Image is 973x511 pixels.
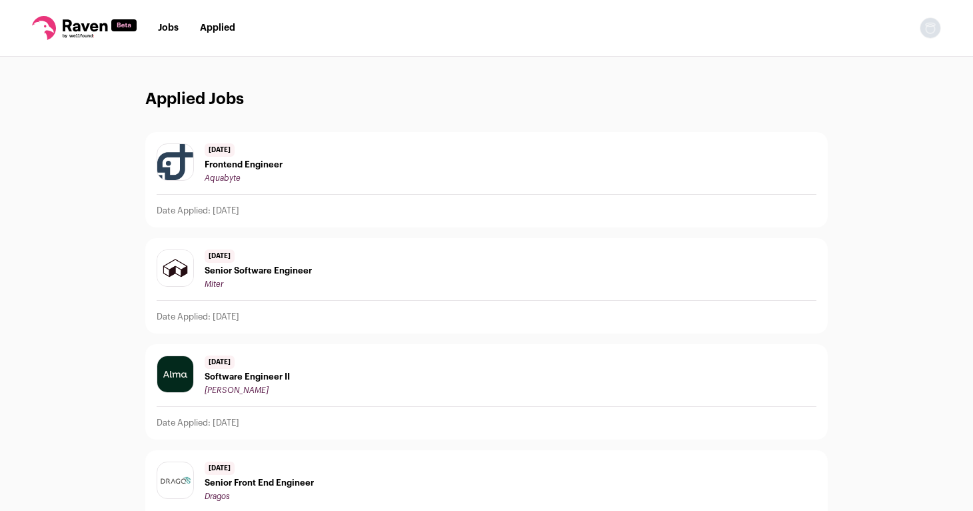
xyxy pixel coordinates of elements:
span: Senior Software Engineer [205,266,312,276]
span: [DATE] [205,356,235,369]
img: ad4e31eb1cc6aa6445154b11e39026f4539183e9bd20fb7ad1bcc0fb7059fe0c.png [157,144,193,180]
span: Senior Front End Engineer [205,478,314,488]
a: [DATE] Software Engineer II [PERSON_NAME] Date Applied: [DATE] [146,345,827,439]
img: 9ede8eb7d7b75fa216c84234459385b78d24333cf65f308780d8d2d056b80133.jpg [157,472,193,490]
button: Open dropdown [920,17,941,39]
p: Date Applied: [DATE] [157,418,239,428]
span: [DATE] [205,249,235,263]
span: [DATE] [205,462,235,475]
a: Applied [200,23,235,33]
span: Dragos [205,492,230,500]
p: Date Applied: [DATE] [157,312,239,322]
a: [DATE] Frontend Engineer Aquabyte Date Applied: [DATE] [146,133,827,227]
a: [DATE] Senior Software Engineer Miter Date Applied: [DATE] [146,239,827,333]
span: Aquabyte [205,174,241,182]
span: Software Engineer II [205,372,290,382]
img: nopic.png [920,17,941,39]
span: [DATE] [205,143,235,157]
h1: Applied Jobs [145,89,828,111]
img: 4170197f445d45e83dd09a83b8c292c52cc66c83e856c8023f4814d2a201d002.jpg [157,250,193,286]
span: Miter [205,280,223,288]
img: 026cc35809311526244e7045dcbe1b0bf8c83368e9edc452ae17360796073f98.jpg [157,356,193,392]
span: [PERSON_NAME] [205,386,269,394]
a: Jobs [158,23,179,33]
span: Frontend Engineer [205,159,283,170]
p: Date Applied: [DATE] [157,205,239,216]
